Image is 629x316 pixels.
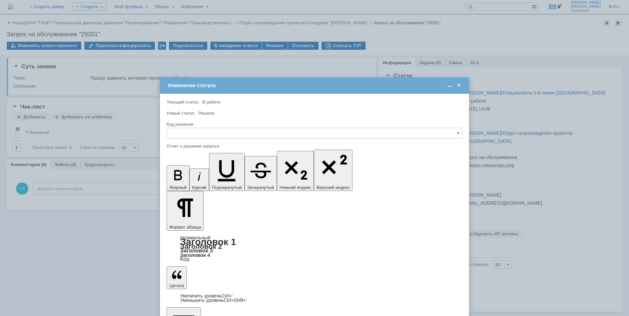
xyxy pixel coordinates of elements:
[314,150,352,191] button: Верхний индекс
[198,111,214,116] span: Решена
[167,122,461,126] div: Код решения
[180,242,222,250] a: Заголовок 2
[212,185,242,190] span: Подчеркнутый
[167,235,462,262] div: Формат абзаца
[169,225,201,230] span: Формат абзаца
[167,165,190,191] button: Жирный
[209,153,244,191] button: Подчеркнутый
[180,256,189,262] a: Код
[167,144,461,148] div: Отчет о решении запроса
[446,82,453,88] span: Свернуть (Ctrl + M)
[180,235,210,240] a: Нормальный
[247,185,274,190] span: Зачеркнутый
[245,156,277,191] button: Зачеркнутый
[280,185,311,190] span: Нижний индекс
[180,293,233,299] a: Increase
[169,283,184,288] span: Цитата
[167,266,187,289] button: Цитата
[169,185,187,190] span: Жирный
[192,185,207,190] span: Курсив
[167,294,462,303] div: Цитата
[180,252,210,258] a: Заголовок 4
[167,191,204,231] button: Формат абзаца
[190,168,209,191] button: Курсив
[180,247,213,253] a: Заголовок 3
[167,111,196,116] label: Новый статус:
[317,185,350,190] span: Верхний индекс
[224,298,247,303] span: Ctrl+Shift+'
[222,293,233,299] span: Ctrl+'
[180,237,236,247] a: Заголовок 1
[202,100,220,105] span: В работе
[167,100,199,105] label: Текущий статус:
[180,298,247,303] a: Decrease
[277,151,314,191] button: Нижний индекс
[168,82,462,88] div: Изменение статуса
[456,82,462,88] span: Закрыть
